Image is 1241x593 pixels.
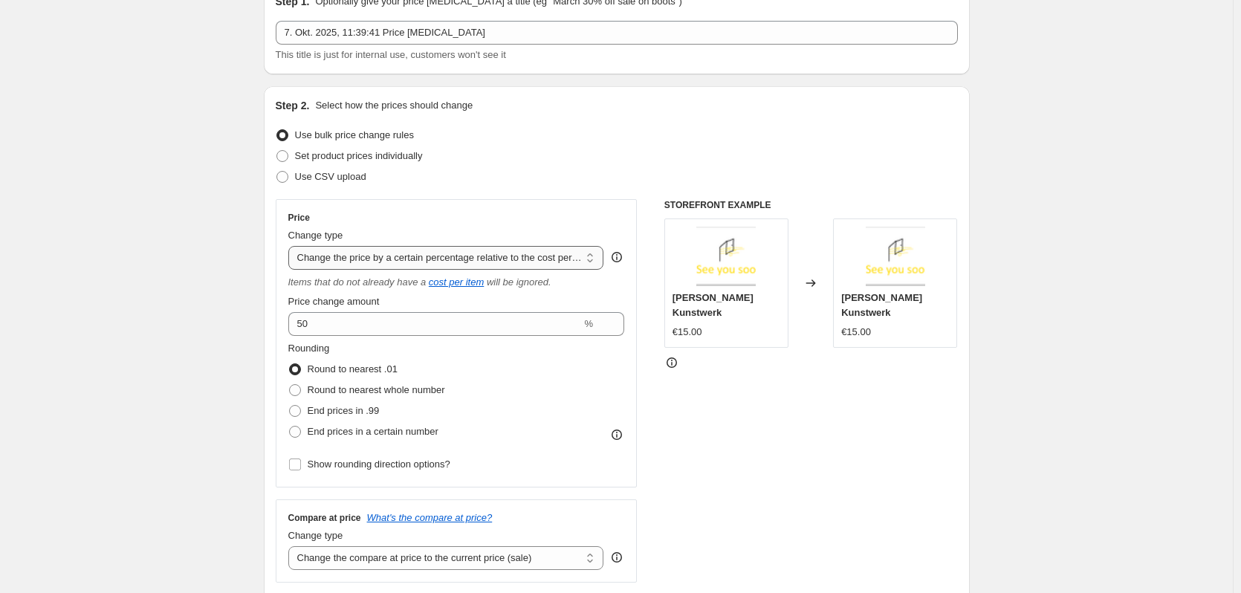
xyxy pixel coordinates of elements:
[609,250,624,265] div: help
[288,512,361,524] h3: Compare at price
[295,171,366,182] span: Use CSV upload
[696,227,756,286] img: img_80x.png
[288,296,380,307] span: Price change amount
[288,212,310,224] h3: Price
[866,227,925,286] img: img_80x.png
[673,292,754,318] span: [PERSON_NAME] Kunstwerk
[288,530,343,541] span: Change type
[308,426,438,437] span: End prices in a certain number
[288,230,343,241] span: Change type
[276,98,310,113] h2: Step 2.
[673,325,702,340] div: €15.00
[288,276,427,288] i: Items that do not already have a
[664,199,958,211] h6: STOREFRONT EXAMPLE
[308,363,398,375] span: Round to nearest .01
[609,550,624,565] div: help
[487,276,551,288] i: will be ignored.
[367,512,493,523] button: What's the compare at price?
[315,98,473,113] p: Select how the prices should change
[308,458,450,470] span: Show rounding direction options?
[276,49,506,60] span: This title is just for internal use, customers won't see it
[841,292,922,318] span: [PERSON_NAME] Kunstwerk
[841,325,871,340] div: €15.00
[429,276,484,288] a: cost per item
[584,318,593,329] span: %
[288,343,330,354] span: Rounding
[308,384,445,395] span: Round to nearest whole number
[288,312,582,336] input: 50
[276,21,958,45] input: 30% off holiday sale
[295,150,423,161] span: Set product prices individually
[308,405,380,416] span: End prices in .99
[295,129,414,140] span: Use bulk price change rules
